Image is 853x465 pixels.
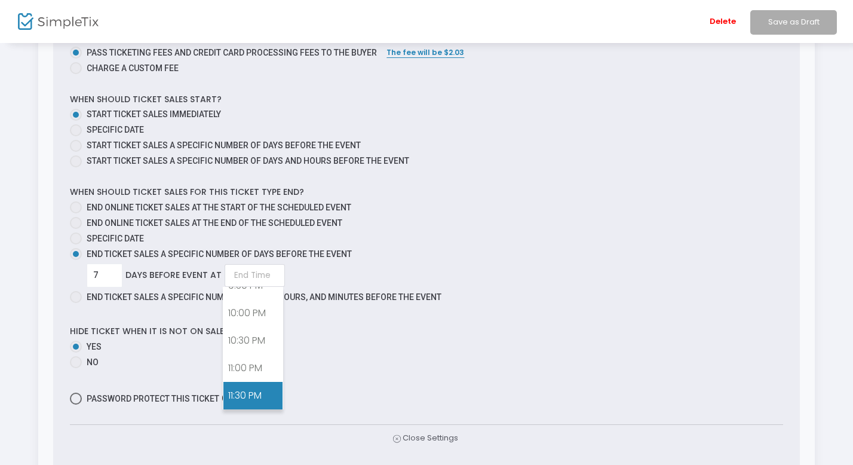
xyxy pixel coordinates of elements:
span: Charge a custom fee [82,62,179,75]
span: Specific Date [87,125,144,134]
input: End Time [225,264,285,287]
span: End ticket sales a specific number of days before the event [87,249,352,259]
input: Days [87,264,122,287]
span: The fee will be $2.03 [386,47,464,57]
label: Hide ticket when it is not on sale [70,322,242,341]
span: End online ticket sales at the end of the scheduled event [87,218,342,228]
span: Pass ticketing fees and credit card processing fees to the buyer [82,47,377,59]
img: question-mark [222,392,234,404]
span: No [82,356,99,369]
span: End online ticket sales at the start of the scheduled event [87,203,351,212]
span: Start ticket sales a specific number of days and hours before the event [87,156,409,166]
a: 10:00 PM [223,299,283,327]
span: Password protect this ticket [87,391,219,406]
a: 11:00 PM [223,354,283,382]
span: Start ticket sales immediately [87,109,221,119]
span: Yes [82,341,102,353]
span: Delete [710,5,736,38]
label: When should ticket sales for this ticket type end? [70,186,304,198]
span: End ticket sales a specific number of days, hours, and minutes before the event [87,292,441,302]
a: 10:30 PM [223,327,283,354]
label: When should ticket sales start? [70,93,222,106]
div: Days Before event at [87,264,783,287]
a: 11:30 PM [223,382,283,409]
span: Specific Date [87,234,144,243]
span: Close Settings [393,432,458,445]
span: Start ticket sales a specific number of days before the event [87,140,361,150]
